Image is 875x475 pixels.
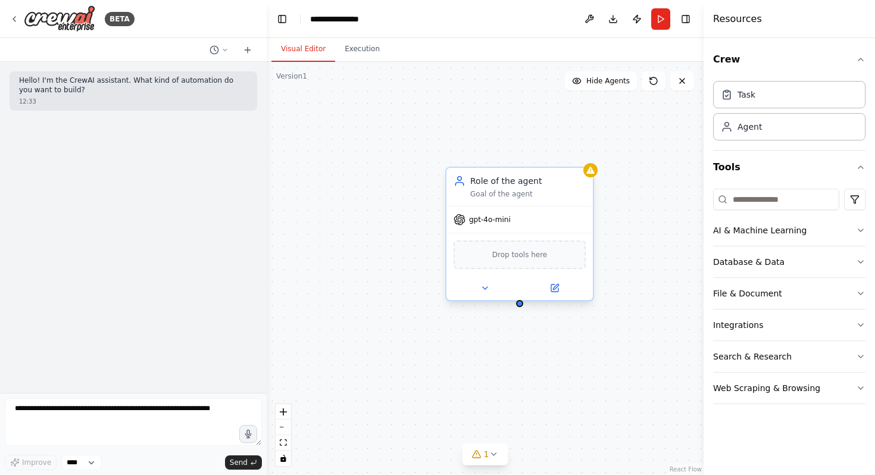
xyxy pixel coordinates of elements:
[19,97,248,106] div: 12:33
[205,43,233,57] button: Switch to previous chat
[713,184,865,414] div: Tools
[22,458,51,467] span: Improve
[713,373,865,404] button: Web Scraping & Browsing
[24,5,95,32] img: Logo
[521,281,588,295] button: Open in side panel
[335,37,389,62] button: Execution
[677,11,694,27] button: Hide right sidebar
[713,310,865,340] button: Integrations
[470,189,586,199] div: Goal of the agent
[230,458,248,467] span: Send
[276,404,291,420] button: zoom in
[713,278,865,309] button: File & Document
[310,13,371,25] nav: breadcrumb
[586,76,630,86] span: Hide Agents
[276,404,291,466] div: React Flow controls
[737,89,755,101] div: Task
[105,12,135,26] div: BETA
[670,466,702,473] a: React Flow attribution
[469,215,511,224] span: gpt-4o-mini
[737,121,762,133] div: Agent
[238,43,257,57] button: Start a new chat
[5,455,57,470] button: Improve
[484,448,489,460] span: 1
[274,11,290,27] button: Hide left sidebar
[713,215,865,246] button: AI & Machine Learning
[276,451,291,466] button: toggle interactivity
[239,425,257,443] button: Click to speak your automation idea
[492,249,548,261] span: Drop tools here
[565,71,637,90] button: Hide Agents
[470,175,586,187] div: Role of the agent
[19,76,248,95] p: Hello! I'm the CrewAI assistant. What kind of automation do you want to build?
[462,443,508,465] button: 1
[713,76,865,150] div: Crew
[271,37,335,62] button: Visual Editor
[276,420,291,435] button: zoom out
[445,169,594,304] div: Role of the agentGoal of the agentgpt-4o-miniDrop tools here
[276,71,307,81] div: Version 1
[225,455,262,470] button: Send
[713,246,865,277] button: Database & Data
[713,12,762,26] h4: Resources
[713,151,865,184] button: Tools
[713,43,865,76] button: Crew
[276,435,291,451] button: fit view
[713,341,865,372] button: Search & Research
